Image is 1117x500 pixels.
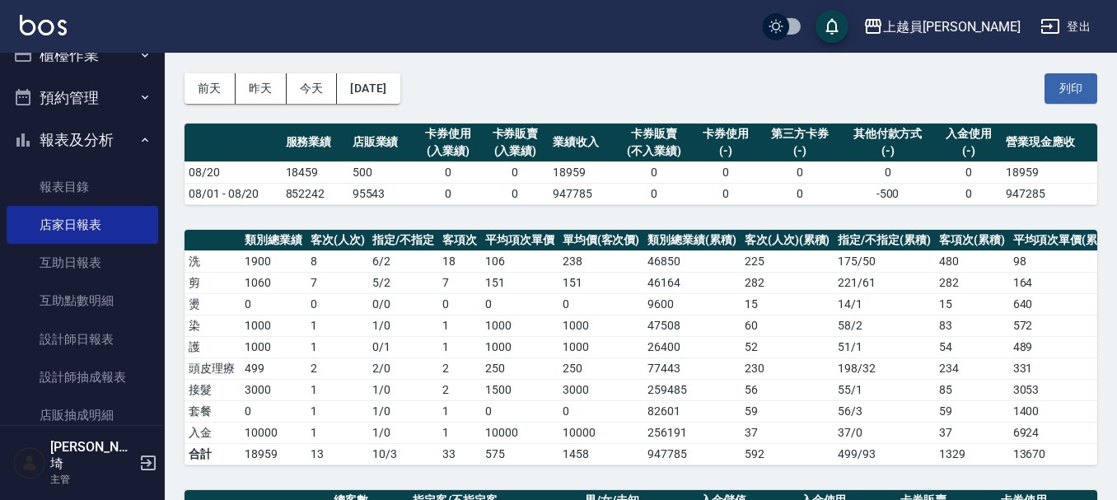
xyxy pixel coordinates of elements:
td: 221 / 61 [834,272,935,293]
td: 合計 [185,443,241,465]
td: 26400 [643,336,741,357]
td: 10000 [241,422,306,443]
td: 52 [741,336,834,357]
th: 客項次(累積) [935,230,1009,251]
td: 18459 [282,161,348,183]
td: 08/20 [185,161,282,183]
a: 設計師抽成報表 [7,358,158,396]
td: 0 [481,400,558,422]
div: 卡券販賣 [486,125,544,143]
td: 259485 [643,379,741,400]
td: 1 [306,422,369,443]
div: 卡券販賣 [619,125,688,143]
div: (入業績) [419,143,478,160]
td: 282 [935,272,1009,293]
td: 95543 [348,183,415,204]
td: 0 [615,183,692,204]
th: 店販業績 [348,124,415,162]
td: 1 [438,315,481,336]
td: 85 [935,379,1009,400]
td: 0 [241,293,306,315]
th: 客次(人次)(累積) [741,230,834,251]
td: 282 [741,272,834,293]
div: 入金使用 [939,125,998,143]
td: 256191 [643,422,741,443]
div: 卡券使用 [419,125,478,143]
td: 1500 [481,379,558,400]
td: 1060 [241,272,306,293]
td: 592 [741,443,834,465]
th: 客次(人次) [306,230,369,251]
th: 單均價(客次價) [558,230,644,251]
td: 1329 [935,443,1009,465]
a: 報表目錄 [7,168,158,206]
td: -500 [840,183,935,204]
td: 18959 [241,443,306,465]
th: 指定/不指定 [368,230,438,251]
td: 6 / 2 [368,250,438,272]
td: 33 [438,443,481,465]
td: 1458 [558,443,644,465]
td: 54 [935,336,1009,357]
td: 59 [935,400,1009,422]
td: 13 [306,443,369,465]
div: 第三方卡券 [763,125,835,143]
div: (入業績) [486,143,544,160]
td: 0 [306,293,369,315]
td: 9600 [643,293,741,315]
td: 5 / 2 [368,272,438,293]
td: 225 [741,250,834,272]
td: 106 [481,250,558,272]
button: 昨天 [236,73,287,104]
p: 主管 [50,472,134,487]
table: a dense table [185,124,1097,205]
td: 947785 [549,183,615,204]
td: 1000 [481,315,558,336]
div: 卡券使用 [696,125,755,143]
td: 0 [935,183,1002,204]
td: 500 [348,161,415,183]
th: 指定/不指定(累積) [834,230,935,251]
td: 10/3 [368,443,438,465]
td: 1 [306,315,369,336]
td: 947285 [1002,183,1097,204]
th: 客項次 [438,230,481,251]
td: 18959 [549,161,615,183]
td: 151 [558,272,644,293]
td: 175 / 50 [834,250,935,272]
td: 1900 [241,250,306,272]
div: (-) [844,143,931,160]
td: 3000 [558,379,644,400]
td: 37 / 0 [834,422,935,443]
td: 0 [615,161,692,183]
td: 0 [415,183,482,204]
td: 1 [306,379,369,400]
a: 店家日報表 [7,206,158,244]
div: (-) [763,143,835,160]
td: 46850 [643,250,741,272]
button: 報表及分析 [7,119,158,161]
img: Person [13,446,46,479]
td: 15 [935,293,1009,315]
a: 互助日報表 [7,244,158,282]
td: 護 [185,336,241,357]
td: 1 [438,336,481,357]
td: 852242 [282,183,348,204]
td: 238 [558,250,644,272]
td: 51 / 1 [834,336,935,357]
td: 0 [482,161,549,183]
td: 7 [438,272,481,293]
td: 234 [935,357,1009,379]
td: 1 / 0 [368,400,438,422]
td: 82601 [643,400,741,422]
td: 1 [306,336,369,357]
td: 18 [438,250,481,272]
td: 2 [438,379,481,400]
td: 套餐 [185,400,241,422]
th: 服務業績 [282,124,348,162]
td: 10000 [481,422,558,443]
td: 37 [741,422,834,443]
button: save [816,10,848,43]
td: 230 [741,357,834,379]
td: 染 [185,315,241,336]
